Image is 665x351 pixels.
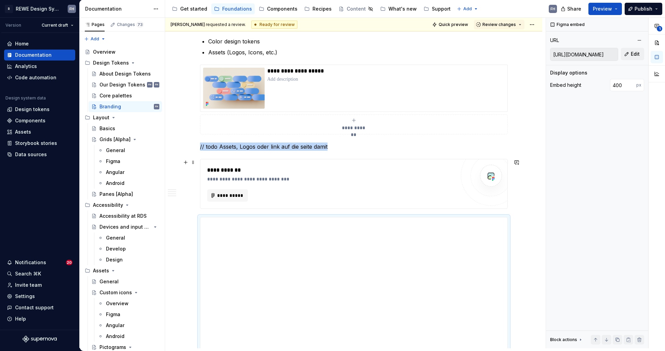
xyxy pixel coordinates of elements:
span: Current draft [42,23,68,28]
div: Core palettes [99,92,132,99]
a: Android [95,331,162,342]
div: Devices and input methods [99,224,151,230]
button: Add [455,4,480,14]
a: BrandingFH [89,101,162,112]
div: Storybook stories [15,140,57,147]
div: General [106,234,125,241]
button: Search ⌘K [4,268,75,279]
div: Content [347,5,366,12]
div: Search ⌘K [15,270,41,277]
div: FH [148,81,151,88]
span: 20 [66,260,72,265]
button: Notifications20 [4,257,75,268]
div: Accessibility at RDS [99,213,147,219]
svg: Supernova Logo [23,336,57,342]
div: Contact support [15,304,54,311]
div: About Design Tokens [99,70,151,77]
div: Design Tokens [82,57,162,68]
a: Android [95,178,162,189]
div: Support [432,5,451,12]
div: Angular [106,322,124,329]
a: Design tokens [4,104,75,115]
div: Grids [Alpha] [99,136,131,143]
span: Add [463,6,472,12]
div: Components [267,5,297,12]
div: What's new [388,5,417,12]
div: Version [5,23,21,28]
span: requested a review. [171,22,246,27]
div: General [99,278,119,285]
div: Block actions [550,337,577,342]
div: Figma [106,158,120,165]
a: Overview [95,298,162,309]
button: Contact support [4,302,75,313]
div: Assets [93,267,109,274]
div: Ready for review [251,21,297,29]
a: Code automation [4,72,75,83]
div: Design system data [5,95,46,101]
div: Get started [180,5,207,12]
div: Layout [93,114,109,121]
div: Page tree [169,2,453,16]
button: Review changes [474,20,524,29]
div: General [106,147,125,154]
input: 100 [610,79,636,91]
a: Foundations [211,3,255,14]
a: Content [336,3,376,14]
button: Help [4,313,75,324]
a: Basics [89,123,162,134]
div: Android [106,180,124,187]
a: Analytics [4,61,75,72]
a: Our Design TokensFHFH [89,79,162,90]
a: Accessibility at RDS [89,211,162,221]
div: Design [106,256,123,263]
a: Angular [95,320,162,331]
span: Publish [635,5,652,12]
button: Quick preview [430,20,471,29]
a: Support [421,3,453,14]
a: Develop [95,243,162,254]
a: Home [4,38,75,49]
a: Design [95,254,162,265]
a: Storybook stories [4,138,75,149]
a: Overview [82,46,162,57]
a: Documentation [4,50,75,60]
div: Recipes [312,5,332,12]
a: About Design Tokens [89,68,162,79]
span: Preview [593,5,612,12]
a: Invite team [4,280,75,291]
span: Review changes [482,22,516,27]
div: Block actions [550,335,583,345]
span: Quick preview [439,22,468,27]
a: General [95,232,162,243]
a: Components [4,115,75,126]
div: Analytics [15,63,37,70]
div: Components [15,117,45,124]
a: Recipes [302,3,334,14]
span: [PERSON_NAME] [171,22,205,27]
div: Display options [550,69,587,76]
button: Publish [625,3,662,15]
div: FH [69,6,74,12]
div: Assets [82,265,162,276]
a: Figma [95,156,162,167]
div: Angular [106,169,124,176]
div: FH [155,103,158,110]
a: Get started [169,3,210,14]
a: Devices and input methods [89,221,162,232]
a: Grids [Alpha] [89,134,162,145]
div: FH [155,81,158,88]
div: Pages [85,22,105,27]
div: Our Design Tokens [99,81,145,88]
div: Data sources [15,151,47,158]
div: Branding [99,103,121,110]
div: Code automation [15,74,56,81]
span: 1 [657,26,662,31]
div: Figma [106,311,120,318]
div: Design Tokens [93,59,129,66]
div: Notifications [15,259,46,266]
div: REWE Design System [16,5,59,12]
div: Documentation [85,5,150,12]
div: Home [15,40,29,47]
